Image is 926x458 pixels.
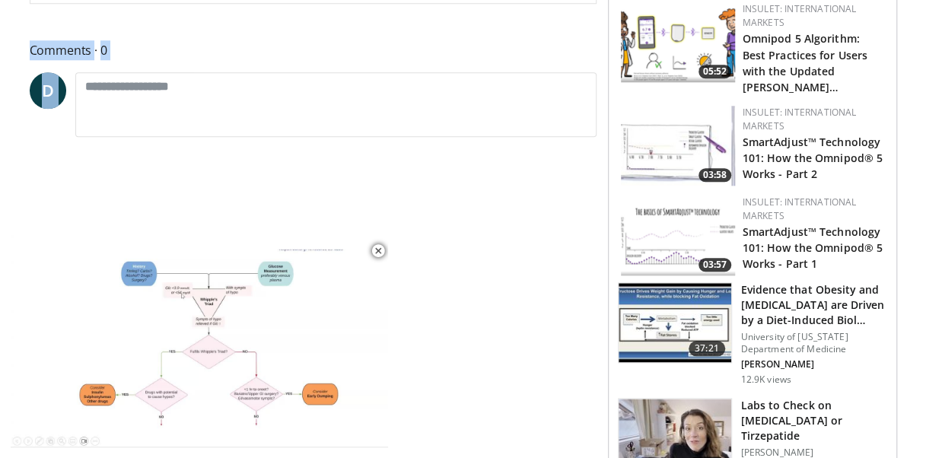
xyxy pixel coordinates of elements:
[621,2,735,82] img: 28928f16-10b7-4d97-890d-06b5c2964f7d.png.150x105_q85_crop-smart_upscale.png
[743,2,857,29] a: Insulet: International Markets
[621,196,735,275] a: 03:57
[698,258,731,272] span: 03:57
[621,106,735,186] a: 03:58
[743,135,883,181] a: SmartAdjust™ Technology 101: How the Omnipod® 5 Works - Part 2
[689,341,725,356] span: 37:21
[363,235,393,267] button: Close
[743,31,867,94] a: Omnipod 5 Algorithm: Best Practices for Users with the Updated [PERSON_NAME]…
[698,65,731,78] span: 05:52
[30,72,66,109] a: D
[741,398,887,444] h3: Labs to Check on [MEDICAL_DATA] or Tirzepatide
[30,40,597,60] span: Comments 0
[618,282,887,386] a: 37:21 Evidence that Obesity and [MEDICAL_DATA] are Driven by a Diet-Induced Biol… University of [...
[621,106,735,186] img: faa546c3-dae0-4fdc-828d-2598c80de5b5.150x105_q85_crop-smart_upscale.jpg
[741,282,887,328] h3: Evidence that Obesity and [MEDICAL_DATA] are Driven by a Diet-Induced Biol…
[741,358,887,371] p: [PERSON_NAME]
[621,196,735,275] img: fec84dd2-dce1-41a3-89dc-ac66b83d5431.png.150x105_q85_crop-smart_upscale.png
[621,2,735,82] a: 05:52
[619,283,731,362] img: 53591b2a-b107-489b-8d45-db59bb710304.150x105_q85_crop-smart_upscale.jpg
[11,235,388,447] video-js: Video Player
[743,196,857,222] a: Insulet: International Markets
[743,224,883,271] a: SmartAdjust™ Technology 101: How the Omnipod® 5 Works - Part 1
[698,168,731,182] span: 03:58
[741,374,791,386] p: 12.9K views
[743,106,857,132] a: Insulet: International Markets
[741,331,887,355] p: University of [US_STATE] Department of Medicine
